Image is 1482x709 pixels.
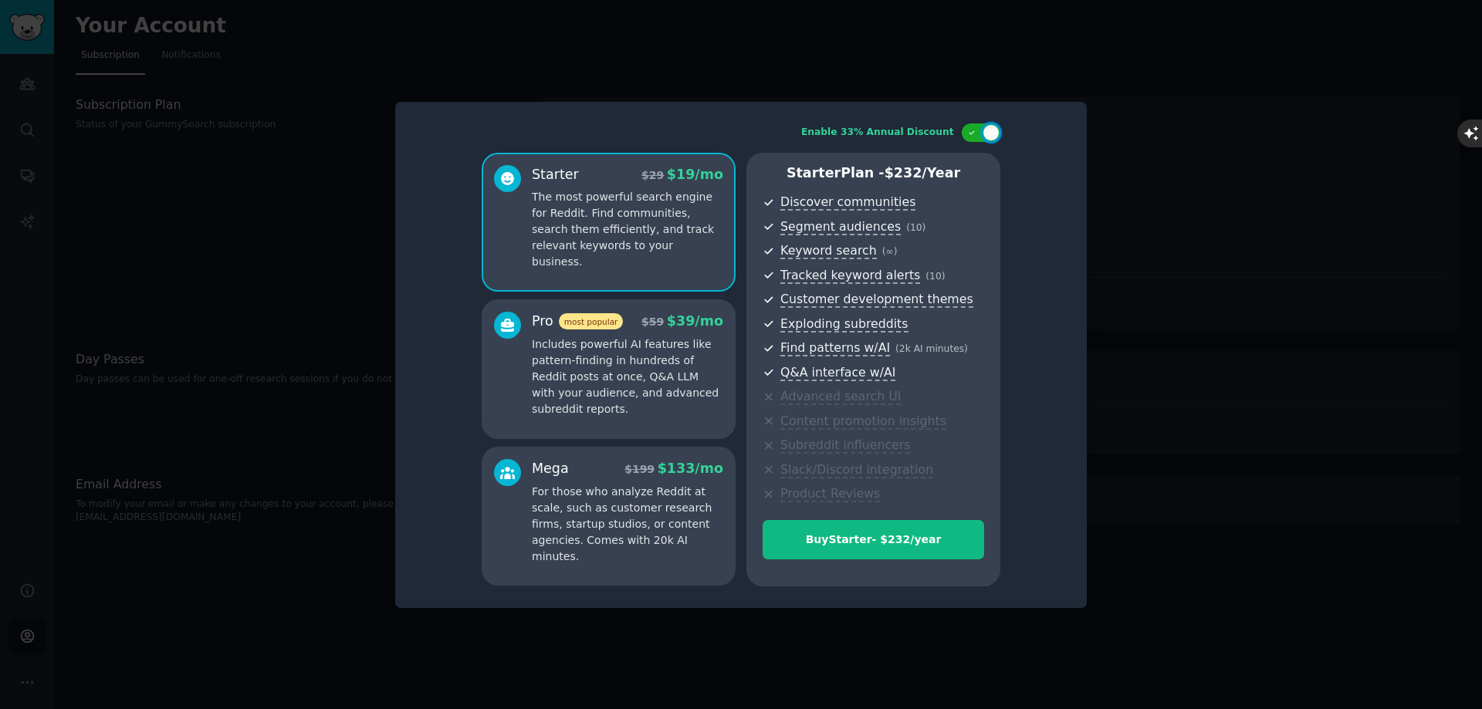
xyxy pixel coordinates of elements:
p: For those who analyze Reddit at scale, such as customer research firms, startup studios, or conte... [532,484,723,565]
span: $ 199 [624,463,655,475]
span: most popular [559,313,624,329]
div: Pro [532,312,623,331]
span: ( ∞ ) [882,246,898,257]
span: Tracked keyword alerts [780,268,920,284]
span: ( 10 ) [925,271,945,282]
button: BuyStarter- $232/year [763,520,984,559]
span: $ 29 [641,169,664,181]
span: Discover communities [780,194,915,211]
span: ( 10 ) [906,222,925,233]
span: ( 2k AI minutes ) [895,343,968,354]
span: Advanced search UI [780,389,901,405]
span: Customer development themes [780,292,973,308]
div: Enable 33% Annual Discount [801,126,954,140]
span: Find patterns w/AI [780,340,890,356]
div: Mega [532,459,569,478]
span: Product Reviews [780,486,880,502]
p: Includes powerful AI features like pattern-finding in hundreds of Reddit posts at once, Q&A LLM w... [532,336,723,417]
span: Slack/Discord integration [780,462,933,478]
div: Starter [532,165,579,184]
span: Keyword search [780,243,877,259]
span: Exploding subreddits [780,316,908,333]
span: $ 59 [641,316,664,328]
p: Starter Plan - [763,164,984,183]
span: $ 39 /mo [667,313,723,329]
div: Buy Starter - $ 232 /year [763,532,983,548]
span: Segment audiences [780,219,901,235]
span: $ 232 /year [885,165,960,181]
span: $ 133 /mo [658,461,723,476]
span: Content promotion insights [780,414,946,430]
span: Subreddit influencers [780,437,910,454]
p: The most powerful search engine for Reddit. Find communities, search them efficiently, and track ... [532,189,723,270]
span: Q&A interface w/AI [780,365,895,381]
span: $ 19 /mo [667,167,723,182]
